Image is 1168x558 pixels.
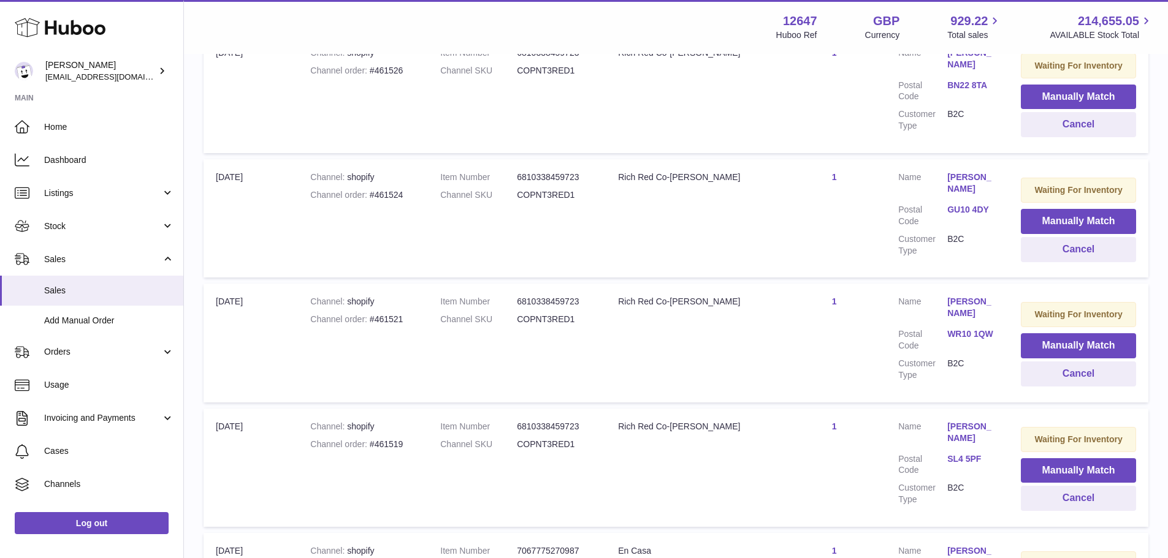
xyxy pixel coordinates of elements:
[517,545,594,557] dd: 7067775270987
[1021,486,1136,511] button: Cancel
[310,189,416,201] div: #461524
[310,545,416,557] div: shopify
[1034,309,1122,319] strong: Waiting For Inventory
[947,233,996,257] dd: B2C
[310,190,370,200] strong: Channel order
[1021,112,1136,137] button: Cancel
[832,546,837,556] a: 1
[1078,13,1139,29] span: 214,655.05
[204,409,298,527] td: [DATE]
[310,172,416,183] div: shopify
[618,172,770,183] div: Rich Red Co-[PERSON_NAME]
[947,172,996,195] a: [PERSON_NAME]
[44,187,161,199] span: Listings
[832,48,837,58] a: 1
[832,296,837,306] a: 1
[440,65,517,77] dt: Channel SKU
[310,296,347,306] strong: Channel
[310,439,370,449] strong: Channel order
[1034,61,1122,70] strong: Waiting For Inventory
[204,159,298,277] td: [DATE]
[947,47,996,70] a: [PERSON_NAME]
[310,314,370,324] strong: Channel order
[517,172,594,183] dd: 6810338459723
[947,80,996,91] a: BN22 8TA
[947,204,996,216] a: GU10 4DY
[1021,458,1136,483] button: Manually Match
[44,478,174,490] span: Channels
[618,545,770,557] div: En Casa
[517,189,594,201] dd: COPNT3RED1
[865,29,900,41] div: Currency
[1034,185,1122,195] strong: Waiting For Inventory
[947,453,996,465] a: SL4 5PF
[204,35,298,153] td: [DATE]
[310,48,347,58] strong: Channel
[44,315,174,326] span: Add Manual Order
[310,546,347,556] strong: Channel
[517,421,594,432] dd: 6810338459723
[1021,209,1136,234] button: Manually Match
[1050,29,1153,41] span: AVAILABLE Stock Total
[873,13,899,29] strong: GBP
[44,154,174,166] span: Dashboard
[44,412,161,424] span: Invoicing and Payments
[1034,434,1122,444] strong: Waiting For Inventory
[898,421,947,447] dt: Name
[898,80,947,103] dt: Postal Code
[776,29,817,41] div: Huboo Ref
[440,545,517,557] dt: Item Number
[45,72,180,81] span: [EMAIL_ADDRESS][DOMAIN_NAME]
[947,421,996,444] a: [PERSON_NAME]
[618,296,770,307] div: Rich Red Co-[PERSON_NAME]
[898,482,947,505] dt: Customer Type
[310,314,416,325] div: #461521
[517,65,594,77] dd: COPNT3RED1
[15,512,169,534] a: Log out
[832,421,837,431] a: 1
[44,221,161,232] span: Stock
[440,314,517,325] dt: Channel SKU
[15,62,33,80] img: internalAdmin-12647@internal.huboo.com
[832,172,837,182] a: 1
[898,453,947,477] dt: Postal Code
[44,346,161,358] span: Orders
[950,13,988,29] span: 929.22
[204,284,298,402] td: [DATE]
[45,59,156,83] div: [PERSON_NAME]
[1021,333,1136,358] button: Manually Match
[1050,13,1153,41] a: 214,655.05 AVAILABLE Stock Total
[898,296,947,322] dt: Name
[783,13,817,29] strong: 12647
[947,108,996,132] dd: B2C
[310,296,416,307] div: shopify
[440,189,517,201] dt: Channel SKU
[517,314,594,325] dd: COPNT3RED1
[517,296,594,307] dd: 6810338459723
[310,65,416,77] div: #461526
[947,358,996,381] dd: B2C
[440,439,517,450] dt: Channel SKU
[898,233,947,257] dt: Customer Type
[310,421,347,431] strong: Channel
[44,121,174,133] span: Home
[947,13,1002,41] a: 929.22 Total sales
[44,254,161,265] span: Sales
[947,482,996,505] dd: B2C
[440,421,517,432] dt: Item Number
[898,172,947,198] dt: Name
[898,108,947,132] dt: Customer Type
[310,421,416,432] div: shopify
[44,379,174,391] span: Usage
[1021,85,1136,110] button: Manually Match
[618,421,770,432] div: Rich Red Co-[PERSON_NAME]
[947,296,996,319] a: [PERSON_NAME]
[898,358,947,381] dt: Customer Type
[898,204,947,227] dt: Postal Code
[440,296,517,307] dt: Item Number
[44,445,174,457] span: Cases
[947,328,996,340] a: WR10 1QW
[898,47,947,74] dt: Name
[947,29,1002,41] span: Total sales
[1021,361,1136,386] button: Cancel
